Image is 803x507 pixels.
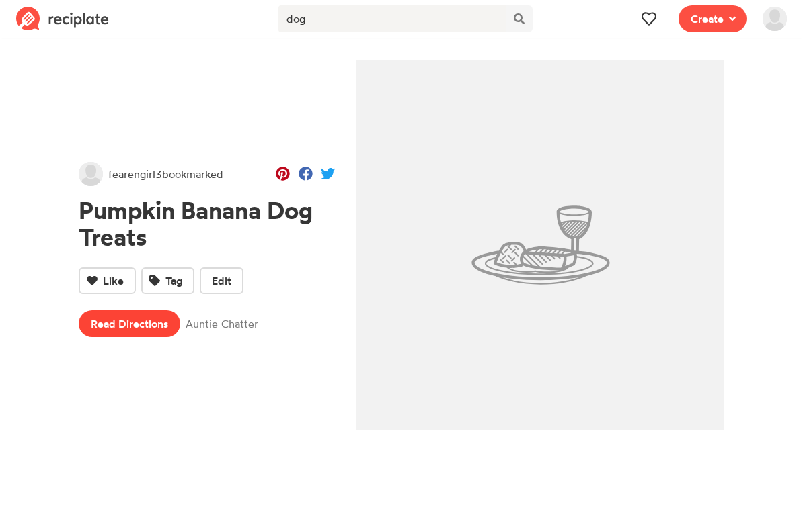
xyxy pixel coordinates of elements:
[200,267,243,294] button: Edit
[16,7,109,31] img: Reciplate
[79,310,180,337] a: Read Directions
[108,166,223,182] span: fearengirl3
[103,273,124,289] span: Like
[141,267,194,294] button: Tag
[679,5,747,32] button: Create
[212,273,231,289] span: Edit
[691,11,724,27] span: Create
[162,167,223,181] span: bookmarked
[79,197,335,251] h1: Pumpkin Banana Dog Treats
[763,7,787,31] img: User's avatar
[278,5,506,32] input: Search
[79,162,223,186] a: fearengirl3bookmarked
[186,316,335,332] span: Auntie Chatter
[79,162,103,186] img: User's avatar
[165,273,182,289] span: Tag
[79,267,136,294] button: Like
